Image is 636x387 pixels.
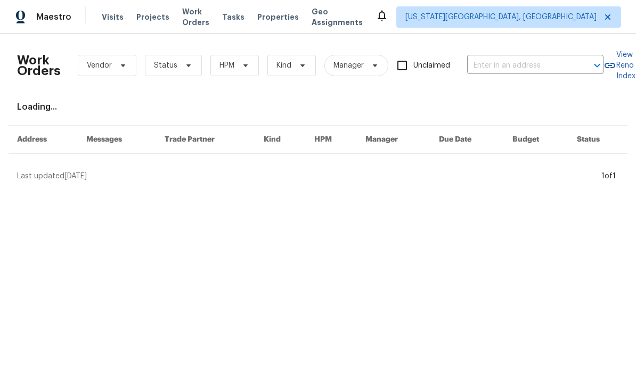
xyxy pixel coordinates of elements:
[154,60,177,71] span: Status
[276,60,291,71] span: Kind
[64,172,87,180] span: [DATE]
[182,6,209,28] span: Work Orders
[467,57,574,74] input: Enter in an address
[357,126,430,154] th: Manager
[156,126,256,154] th: Trade Partner
[568,126,627,154] th: Status
[333,60,364,71] span: Manager
[413,60,450,71] span: Unclaimed
[78,126,156,154] th: Messages
[306,126,357,154] th: HPM
[405,12,597,22] span: [US_STATE][GEOGRAPHIC_DATA], [GEOGRAPHIC_DATA]
[255,126,306,154] th: Kind
[136,12,169,22] span: Projects
[17,102,619,112] div: Loading...
[87,60,112,71] span: Vendor
[102,12,124,22] span: Visits
[312,6,363,28] span: Geo Assignments
[504,126,568,154] th: Budget
[601,171,616,182] div: 1 of 1
[9,126,78,154] th: Address
[257,12,299,22] span: Properties
[219,60,234,71] span: HPM
[604,50,635,81] a: View Reno Index
[430,126,504,154] th: Due Date
[222,13,244,21] span: Tasks
[590,58,605,73] button: Open
[17,171,598,182] div: Last updated
[36,12,71,22] span: Maestro
[17,55,61,76] h2: Work Orders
